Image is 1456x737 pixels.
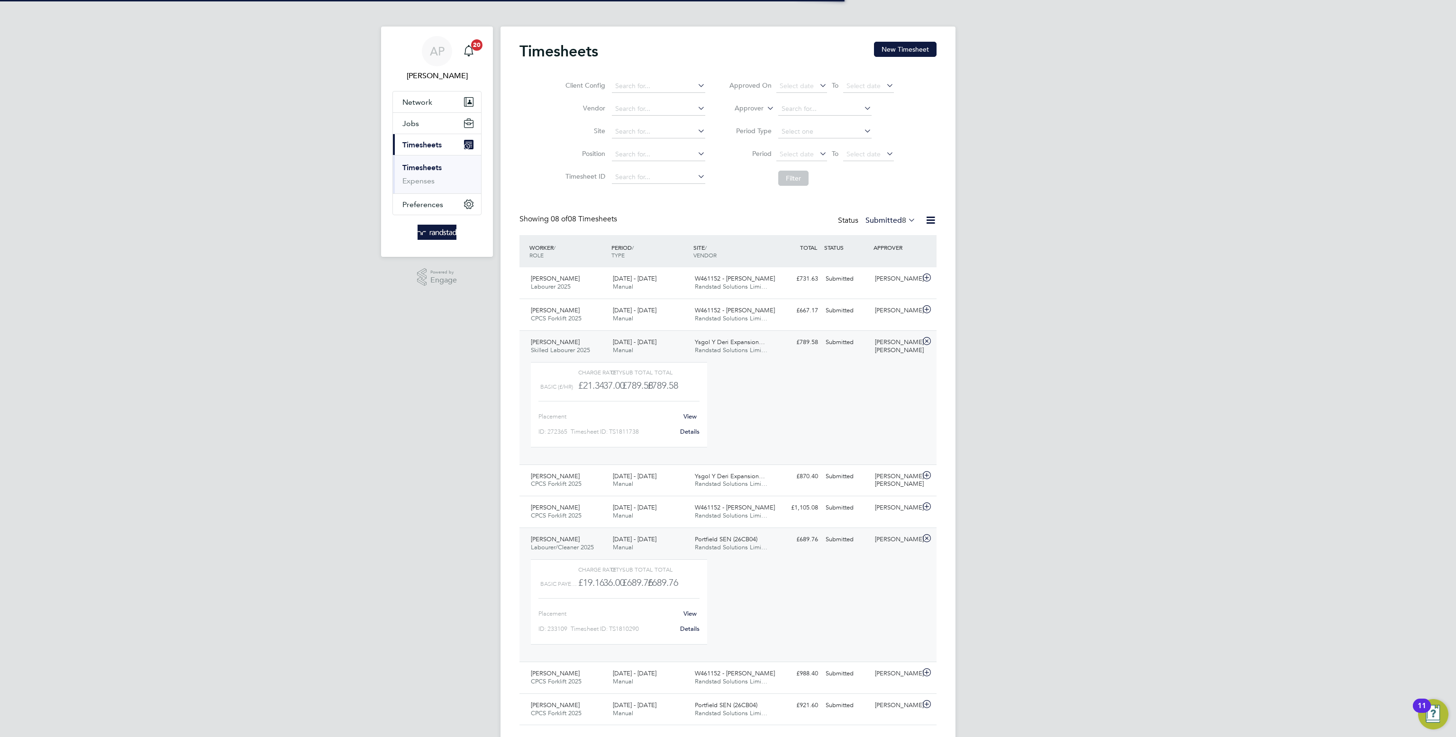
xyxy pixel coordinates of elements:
[531,338,580,346] span: [PERSON_NAME]
[800,244,817,251] span: TOTAL
[538,409,571,439] div: Placement ID: 272365
[691,239,773,264] div: SITE
[613,669,656,677] span: [DATE] - [DATE]
[551,214,568,224] span: 08 of
[871,532,920,547] div: [PERSON_NAME]
[695,677,767,685] span: Randstad Solutions Limi…
[531,306,580,314] span: [PERSON_NAME]
[632,244,634,251] span: /
[402,163,442,172] a: Timesheets
[773,532,822,547] div: £689.76
[695,346,767,354] span: Randstad Solutions Limi…
[578,564,603,575] div: Charge rate
[613,274,656,282] span: [DATE] - [DATE]
[519,214,619,224] div: Showing
[613,338,656,346] span: [DATE] - [DATE]
[729,149,772,158] label: Period
[603,564,622,575] div: QTY
[531,282,571,291] span: Labourer 2025
[871,335,920,358] div: [PERSON_NAME] [PERSON_NAME]
[430,268,457,276] span: Powered by
[622,378,647,393] div: £789.58
[459,36,478,66] a: 20
[695,282,767,291] span: Randstad Solutions Limi…
[822,469,871,484] div: Submitted
[392,36,482,82] a: AP[PERSON_NAME]
[780,150,814,158] span: Select date
[529,251,544,259] span: ROLE
[531,701,580,709] span: [PERSON_NAME]
[571,424,680,439] div: Timesheet ID: TS1811738
[773,666,822,682] div: £988.40
[531,709,582,717] span: CPCS Forklift 2025
[773,271,822,287] div: £731.63
[613,677,633,685] span: Manual
[871,500,920,516] div: [PERSON_NAME]
[538,606,571,637] div: Placement ID: 233109
[647,380,678,391] span: £789.58
[729,81,772,90] label: Approved On
[647,564,673,575] div: Total
[392,225,482,240] a: Go to home page
[778,102,872,116] input: Search for...
[822,532,871,547] div: Submitted
[622,575,647,591] div: £689.76
[531,503,580,511] span: [PERSON_NAME]
[471,39,482,51] span: 20
[871,666,920,682] div: [PERSON_NAME]
[531,346,590,354] span: Skilled Labourer 2025
[865,216,916,225] label: Submitted
[721,104,764,113] label: Approver
[519,42,598,61] h2: Timesheets
[430,45,445,57] span: AP
[838,214,918,227] div: Status
[829,79,841,91] span: To
[613,511,633,519] span: Manual
[578,378,603,393] div: £21.34
[846,82,881,90] span: Select date
[571,621,680,637] div: Timesheet ID: TS1810290
[822,698,871,713] div: Submitted
[531,480,582,488] span: CPCS Forklift 2025
[563,127,605,135] label: Site
[1418,706,1426,718] div: 11
[778,171,809,186] button: Filter
[531,511,582,519] span: CPCS Forklift 2025
[613,543,633,551] span: Manual
[780,82,814,90] span: Select date
[540,383,573,390] span: Basic (£/HR)
[612,125,705,138] input: Search for...
[578,366,603,378] div: Charge rate
[647,366,673,378] div: Total
[695,306,775,314] span: W461152 - [PERSON_NAME]
[871,239,920,256] div: APPROVER
[531,677,582,685] span: CPCS Forklift 2025
[695,480,767,488] span: Randstad Solutions Limi…
[613,480,633,488] span: Manual
[705,244,707,251] span: /
[402,98,432,107] span: Network
[871,303,920,318] div: [PERSON_NAME]
[531,472,580,480] span: [PERSON_NAME]
[393,155,481,193] div: Timesheets
[871,698,920,713] div: [PERSON_NAME]
[1418,699,1448,729] button: Open Resource Center, 11 new notifications
[603,575,622,591] div: 36.00
[417,268,457,286] a: Powered byEngage
[871,271,920,287] div: [PERSON_NAME]
[613,701,656,709] span: [DATE] - [DATE]
[846,150,881,158] span: Select date
[402,119,419,128] span: Jobs
[531,669,580,677] span: [PERSON_NAME]
[531,314,582,322] span: CPCS Forklift 2025
[695,709,767,717] span: Randstad Solutions Limi…
[430,276,457,284] span: Engage
[531,543,594,551] span: Labourer/Cleaner 2025
[902,216,906,225] span: 8
[695,472,765,480] span: Ysgol Y Deri Expansion…
[874,42,937,57] button: New Timesheet
[822,666,871,682] div: Submitted
[695,701,757,709] span: Portfield SEN (26CB04)
[393,113,481,134] button: Jobs
[578,575,603,591] div: £19.16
